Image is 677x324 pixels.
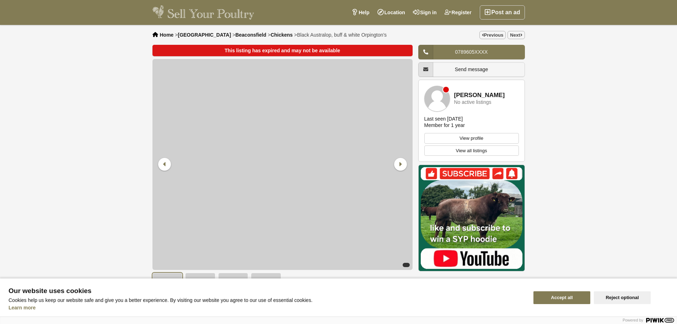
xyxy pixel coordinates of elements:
a: Help [348,5,373,20]
a: Send message [418,62,525,77]
a: [PERSON_NAME] [454,92,505,99]
div: This listing has expired and may not be available [152,45,413,56]
a: Post an ad [480,5,525,20]
div: Last seen [DATE] [424,116,463,122]
button: Accept all [533,291,590,304]
div: Member is offline [443,87,449,92]
span: Send message [455,67,488,72]
p: Cookies help us keep our website safe and give you a better experience. By visiting our website y... [9,297,525,303]
a: View all listings [424,145,519,156]
a: Previous [479,31,506,39]
span: 0789605XXXX [455,49,488,55]
a: 0789605XXXX [418,45,525,59]
img: Black Australop, buff & white Orpington’s - 2 [185,273,215,298]
a: Next [507,31,525,39]
img: Black Australop, buff & white Orpington’s - 4 [251,273,281,298]
button: Reject optional [594,291,651,304]
li: > [268,32,292,38]
a: Location [374,5,409,20]
a: View profile [424,133,519,144]
li: > [175,32,231,38]
img: Damir Dudas [424,86,450,111]
a: Learn more [9,305,36,310]
span: Black Australop, buff & white Orpington’s [297,32,387,38]
img: Sell Your Poultry [152,5,254,20]
a: Chickens [270,32,292,38]
a: [GEOGRAPHIC_DATA] [178,32,231,38]
a: Sign in [409,5,441,20]
a: Register [441,5,475,20]
img: Black Australop, buff & white Orpington’s - 1/4 [152,59,413,270]
img: Black Australop, buff & white Orpington’s - 1 [152,273,183,298]
a: Home [160,32,174,38]
li: > [294,32,387,38]
div: Member for 1 year [424,122,465,128]
a: Beaconsfield [235,32,266,38]
li: > [232,32,266,38]
img: Mat Atkinson Farming YouTube Channel [418,165,525,271]
img: Black Australop, buff & white Orpington’s - 3 [218,273,248,298]
div: No active listings [454,100,491,105]
span: Our website uses cookies [9,287,525,294]
span: Powered by [623,318,643,322]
